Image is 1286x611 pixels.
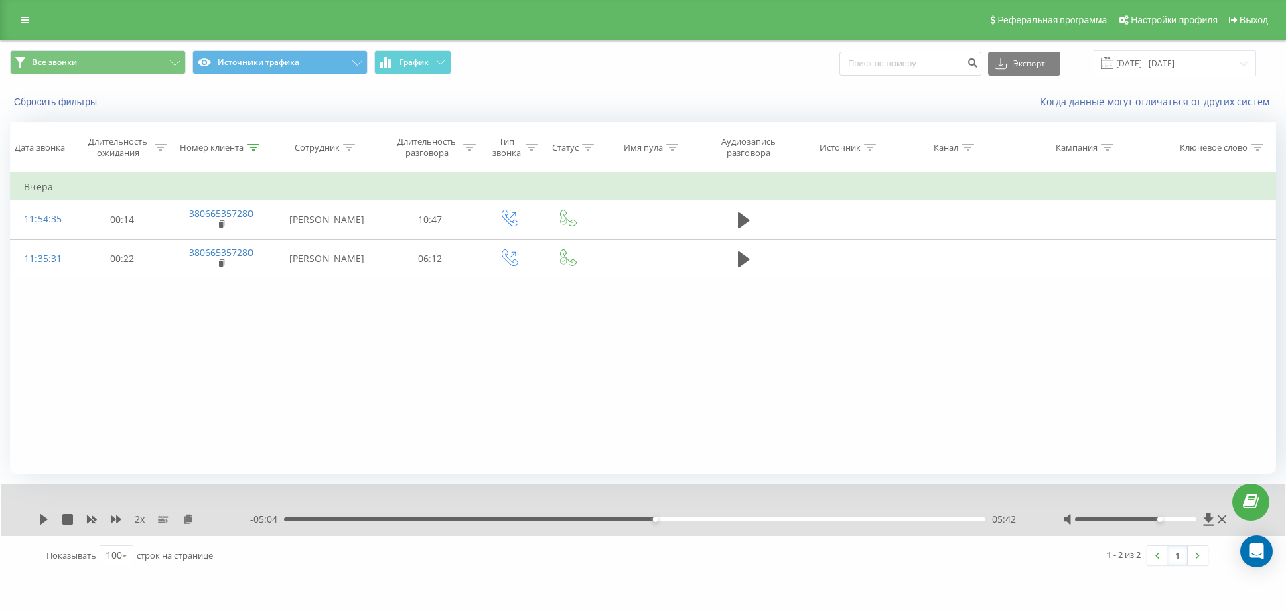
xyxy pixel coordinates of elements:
td: [PERSON_NAME] [272,200,381,239]
td: 00:22 [73,239,171,278]
td: [PERSON_NAME] [272,239,381,278]
td: 06:12 [381,239,479,278]
span: строк на странице [137,549,213,561]
button: Экспорт [988,52,1060,76]
div: Номер клиента [180,142,244,153]
a: Когда данные могут отличаться от других систем [1040,95,1276,108]
a: 380665357280 [189,207,253,220]
div: Сотрудник [295,142,340,153]
div: Кампания [1056,142,1098,153]
div: Ключевое слово [1180,142,1248,153]
span: График [399,58,429,67]
div: Источник [820,142,861,153]
td: 10:47 [381,200,479,239]
span: Все звонки [32,57,77,68]
div: Длительность разговора [393,136,460,159]
div: Имя пула [624,142,663,153]
span: 2 x [135,513,145,526]
div: Accessibility label [653,517,658,522]
div: Длительность ожидания [85,136,152,159]
span: Выход [1240,15,1268,25]
span: Настройки профиля [1131,15,1218,25]
span: Показывать [46,549,96,561]
a: 1 [1167,546,1188,565]
div: Тип звонка [491,136,522,159]
div: Статус [552,142,579,153]
div: Аудиозапись разговора [709,136,788,159]
div: 1 - 2 из 2 [1106,548,1141,561]
div: Дата звонка [15,142,65,153]
div: 100 [106,549,122,562]
td: Вчера [11,174,1276,200]
span: 05:42 [992,513,1016,526]
button: Все звонки [10,50,186,74]
input: Поиск по номеру [839,52,981,76]
div: Open Intercom Messenger [1240,535,1273,567]
a: 380665357280 [189,246,253,259]
div: 11:35:31 [24,246,60,272]
button: График [374,50,451,74]
span: Реферальная программа [997,15,1107,25]
div: Канал [934,142,958,153]
button: Сбросить фильтры [10,96,104,108]
button: Источники трафика [192,50,368,74]
div: Accessibility label [1157,517,1163,522]
span: - 05:04 [250,513,284,526]
td: 00:14 [73,200,171,239]
div: 11:54:35 [24,206,60,232]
